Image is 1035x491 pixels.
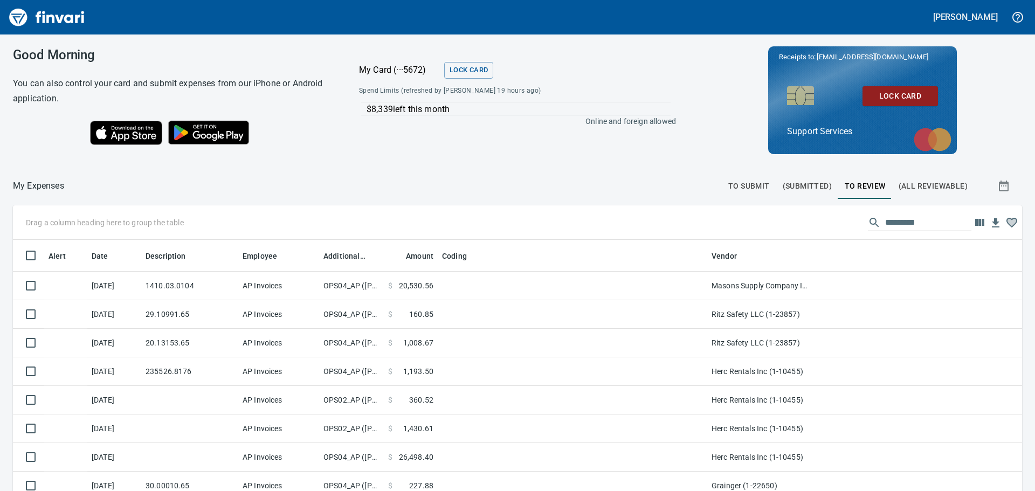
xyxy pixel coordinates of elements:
[319,300,384,329] td: OPS04_AP ([PERSON_NAME], [PERSON_NAME], [PERSON_NAME], [PERSON_NAME], [PERSON_NAME])
[49,250,66,262] span: Alert
[141,300,238,329] td: 29.10991.65
[930,9,1000,25] button: [PERSON_NAME]
[707,414,815,443] td: Herc Rentals Inc (1-10455)
[707,272,815,300] td: Masons Supply Company Inc (1-10631)
[319,386,384,414] td: OPS02_AP ([PERSON_NAME], [PERSON_NAME], [PERSON_NAME], [PERSON_NAME])
[450,64,488,77] span: Lock Card
[871,89,929,103] span: Lock Card
[388,452,392,462] span: $
[238,386,319,414] td: AP Invoices
[367,103,671,116] p: $8,339 left this month
[442,250,481,262] span: Coding
[988,173,1022,199] button: Show transactions within a particular date range
[146,250,200,262] span: Description
[243,250,277,262] span: Employee
[403,337,433,348] span: 1,008.67
[388,309,392,320] span: $
[319,414,384,443] td: OPS02_AP ([PERSON_NAME], [PERSON_NAME], [PERSON_NAME], [PERSON_NAME])
[712,250,737,262] span: Vendor
[319,272,384,300] td: OPS04_AP ([PERSON_NAME], [PERSON_NAME], [PERSON_NAME], [PERSON_NAME], [PERSON_NAME])
[238,272,319,300] td: AP Invoices
[707,443,815,472] td: Herc Rentals Inc (1-10455)
[26,217,184,228] p: Drag a column heading here to group the table
[238,357,319,386] td: AP Invoices
[779,52,946,63] p: Receipts to:
[90,121,162,145] img: Download on the App Store
[399,280,433,291] span: 20,530.56
[787,125,938,138] p: Support Services
[707,386,815,414] td: Herc Rentals Inc (1-10455)
[1004,215,1020,231] button: Column choices favorited. Click to reset to default
[862,86,938,106] button: Lock Card
[323,250,379,262] span: Additional Reviewer
[162,115,255,150] img: Get it on Google Play
[816,52,929,62] span: [EMAIL_ADDRESS][DOMAIN_NAME]
[359,86,608,96] span: Spend Limits (refreshed by [PERSON_NAME] 19 hours ago)
[87,386,141,414] td: [DATE]
[319,329,384,357] td: OPS04_AP ([PERSON_NAME], [PERSON_NAME], [PERSON_NAME], [PERSON_NAME], [PERSON_NAME])
[388,366,392,377] span: $
[712,250,751,262] span: Vendor
[146,250,186,262] span: Description
[707,329,815,357] td: Ritz Safety LLC (1-23857)
[319,443,384,472] td: OPS04_AP ([PERSON_NAME], [PERSON_NAME], [PERSON_NAME], [PERSON_NAME], [PERSON_NAME])
[388,395,392,405] span: $
[87,357,141,386] td: [DATE]
[403,366,433,377] span: 1,193.50
[442,250,467,262] span: Coding
[399,452,433,462] span: 26,498.40
[728,179,770,193] span: To Submit
[392,250,433,262] span: Amount
[707,357,815,386] td: Herc Rentals Inc (1-10455)
[238,329,319,357] td: AP Invoices
[388,337,392,348] span: $
[403,423,433,434] span: 1,430.61
[13,179,64,192] p: My Expenses
[243,250,291,262] span: Employee
[845,179,886,193] span: To Review
[783,179,832,193] span: (Submitted)
[409,309,433,320] span: 160.85
[988,215,1004,231] button: Download Table
[409,395,433,405] span: 360.52
[87,414,141,443] td: [DATE]
[92,250,122,262] span: Date
[933,11,998,23] h5: [PERSON_NAME]
[238,414,319,443] td: AP Invoices
[87,300,141,329] td: [DATE]
[388,480,392,491] span: $
[6,4,87,30] img: Finvari
[406,250,433,262] span: Amount
[141,272,238,300] td: 1410.03.0104
[444,62,493,79] button: Lock Card
[707,300,815,329] td: Ritz Safety LLC (1-23857)
[388,423,392,434] span: $
[13,179,64,192] nav: breadcrumb
[350,116,676,127] p: Online and foreign allowed
[49,250,80,262] span: Alert
[238,443,319,472] td: AP Invoices
[92,250,108,262] span: Date
[87,272,141,300] td: [DATE]
[141,357,238,386] td: 235526.8176
[899,179,968,193] span: (All Reviewable)
[388,280,392,291] span: $
[409,480,433,491] span: 227.88
[13,76,332,106] h6: You can also control your card and submit expenses from our iPhone or Android application.
[141,329,238,357] td: 20.13153.65
[971,215,988,231] button: Choose columns to display
[87,329,141,357] td: [DATE]
[238,300,319,329] td: AP Invoices
[13,47,332,63] h3: Good Morning
[323,250,365,262] span: Additional Reviewer
[87,443,141,472] td: [DATE]
[359,64,440,77] p: My Card (···5672)
[319,357,384,386] td: OPS04_AP ([PERSON_NAME], [PERSON_NAME], [PERSON_NAME], [PERSON_NAME], [PERSON_NAME])
[908,122,957,157] img: mastercard.svg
